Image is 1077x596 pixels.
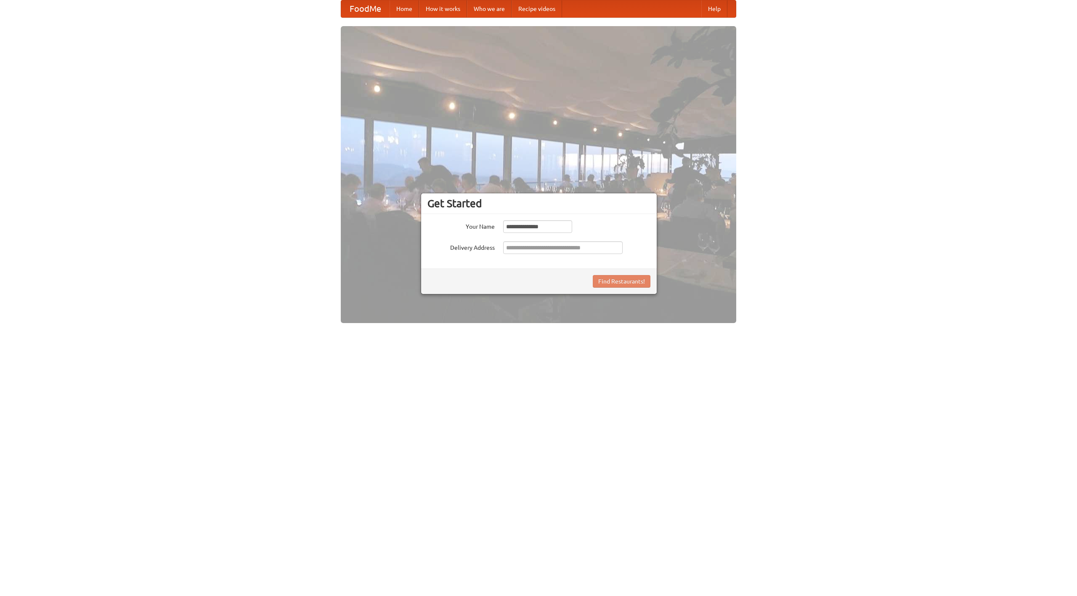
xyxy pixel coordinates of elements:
h3: Get Started [427,197,650,210]
a: How it works [419,0,467,17]
button: Find Restaurants! [593,275,650,288]
label: Your Name [427,220,495,231]
a: Recipe videos [512,0,562,17]
label: Delivery Address [427,241,495,252]
a: Who we are [467,0,512,17]
a: Home [390,0,419,17]
a: FoodMe [341,0,390,17]
a: Help [701,0,727,17]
